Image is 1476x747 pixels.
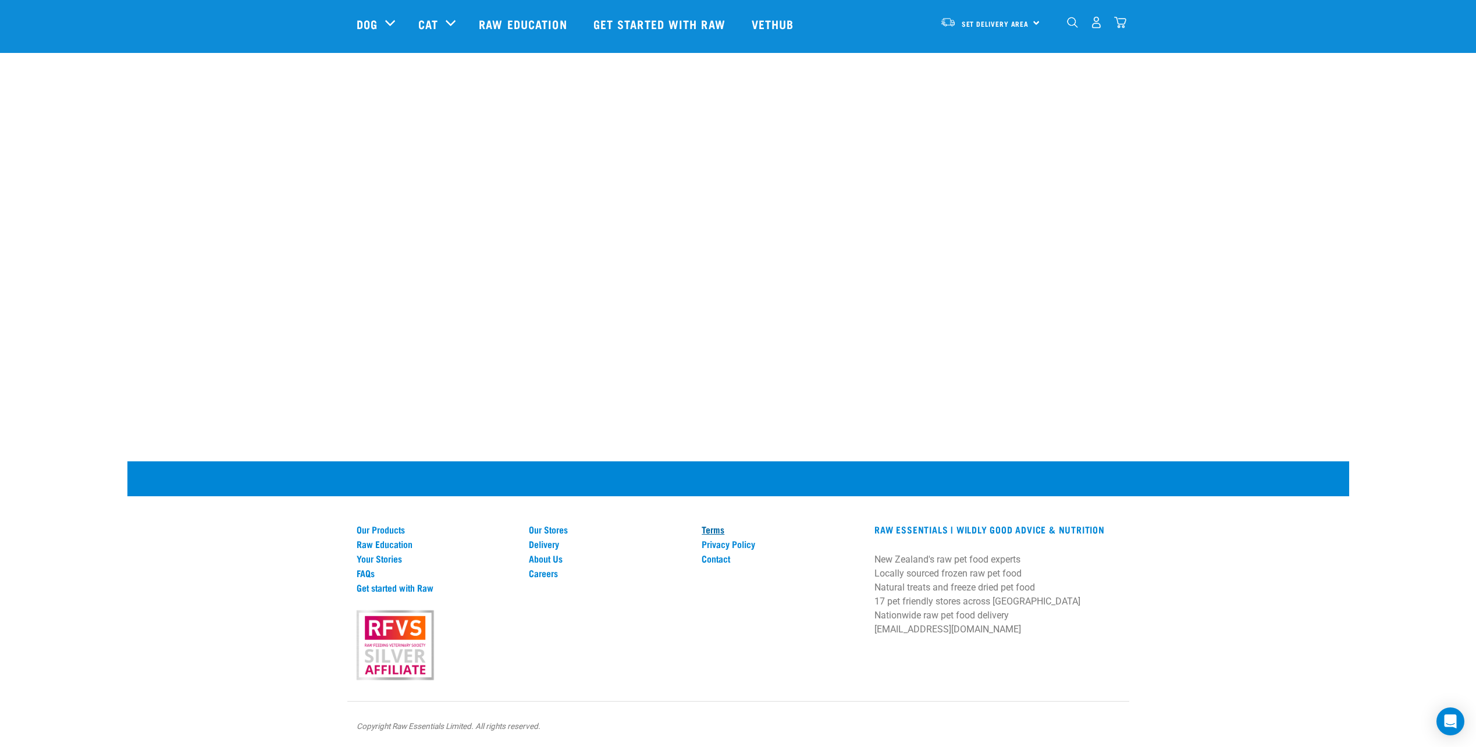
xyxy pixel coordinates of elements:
a: Our Stores [529,524,688,535]
a: Terms [702,524,860,535]
a: Get started with Raw [582,1,740,47]
a: Contact [702,553,860,564]
h3: RAW ESSENTIALS | Wildly Good Advice & Nutrition [874,524,1119,535]
em: Copyright Raw Essentials Limited. All rights reserved. [357,721,540,731]
a: FAQs [357,568,515,578]
a: Raw Education [467,1,581,47]
img: rfvs.png [351,609,439,682]
a: Cat [418,15,438,33]
img: user.png [1090,16,1102,29]
a: Careers [529,568,688,578]
img: van-moving.png [940,17,956,27]
img: home-icon-1@2x.png [1067,17,1078,28]
p: New Zealand's raw pet food experts Locally sourced frozen raw pet food Natural treats and freeze ... [874,553,1119,636]
a: About Us [529,553,688,564]
a: Privacy Policy [702,539,860,549]
a: Vethub [740,1,809,47]
a: Get started with Raw [357,582,515,593]
span: Set Delivery Area [962,22,1029,26]
a: Delivery [529,539,688,549]
img: home-icon@2x.png [1114,16,1126,29]
a: Dog [357,15,378,33]
a: Our Products [357,524,515,535]
div: Open Intercom Messenger [1436,707,1464,735]
a: Your Stories [357,553,515,564]
a: Raw Education [357,539,515,549]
